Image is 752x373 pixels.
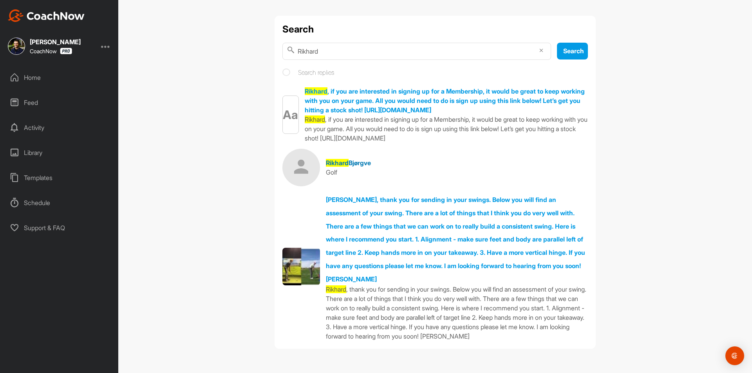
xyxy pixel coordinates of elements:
div: Feed [4,93,115,112]
span: Rikhard [326,159,349,167]
span: Golf [326,168,337,176]
div: Open Intercom Messenger [725,346,744,365]
span: , thank you for sending in your swings. Below you will find an assessment of your swing. There ar... [326,285,586,340]
img: Space Logo [282,149,320,186]
span: , if you are interested in signing up for a Membership, it would be great to keep working with yo... [305,87,585,114]
span: Rikhard [305,87,327,95]
a: [PERSON_NAME], thank you for sending in your swings. Below you will find an assessment of your sw... [326,196,585,283]
div: Home [4,68,115,87]
span: Rikhard [305,115,325,123]
div: Activity [4,118,115,137]
span: Rikhard [326,285,346,293]
span: , if you are interested in signing up for a Membership, it would be great to keep working with yo... [305,115,587,142]
span: Bjørgve [349,159,371,167]
a: RikhardBjørgveGolf [282,149,588,186]
img: CoachNow [8,9,85,22]
label: Search replies [282,68,334,77]
div: [PERSON_NAME] [30,39,81,45]
div: Aa [282,96,299,134]
img: CoachNow Pro [60,48,72,54]
div: CoachNow [30,48,72,54]
div: Templates [4,168,115,187]
button: Search [557,43,588,59]
div: Support & FAQ [4,218,115,238]
span: Search [563,47,584,55]
div: Schedule [4,193,115,213]
h1: Search [282,23,588,35]
div: Library [4,143,115,162]
input: Search [282,43,551,60]
a: AaRikhard, if you are interested in signing up for a Membership, it would be great to keep workin... [282,86,588,143]
img: Video thumbnail [282,248,320,285]
img: square_49fb5734a34dfb4f485ad8bdc13d6667.jpg [8,38,25,55]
